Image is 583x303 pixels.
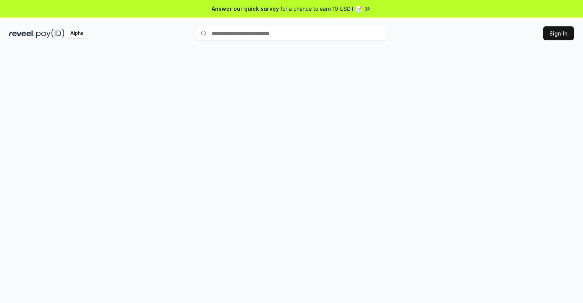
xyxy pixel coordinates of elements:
[36,29,65,38] img: pay_id
[9,29,35,38] img: reveel_dark
[280,5,362,13] span: for a chance to earn 10 USDT 📝
[212,5,279,13] span: Answer our quick survey
[66,29,87,38] div: Alpha
[543,26,574,40] button: Sign In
